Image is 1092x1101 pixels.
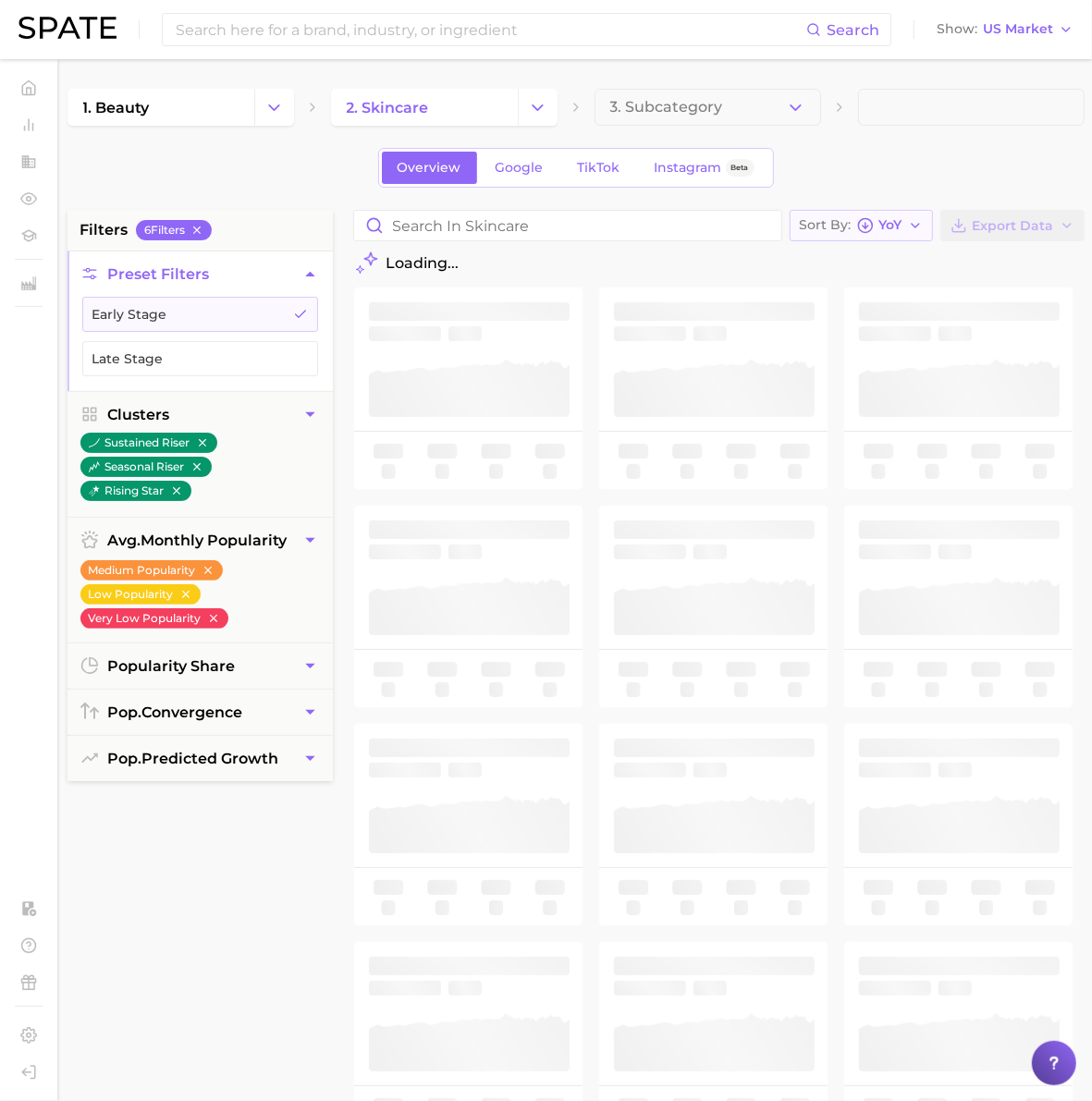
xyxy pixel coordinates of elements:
[83,99,150,116] span: 1. beauty
[398,160,461,176] span: Overview
[82,341,318,376] button: Late Stage
[790,210,933,241] button: Sort ByYoY
[347,99,429,116] span: 2. skincare
[136,220,212,240] button: 6Filters
[108,406,170,423] span: Clusters
[80,433,217,453] button: sustained riser
[354,211,781,240] input: Search in skincare
[983,24,1053,34] span: US Market
[67,643,333,689] button: popularity share
[67,518,333,563] button: avg.monthly popularity
[518,89,558,126] button: Change Category
[67,251,333,297] button: Preset Filters
[80,560,223,581] button: Medium Popularity
[937,24,977,34] span: Show
[562,152,636,184] a: TikTok
[610,99,723,116] span: 3. Subcategory
[108,532,141,549] abbr: average
[108,532,288,549] span: monthly popularity
[108,703,243,721] span: convergence
[108,703,142,721] abbr: popularity index
[89,485,100,496] img: rising star
[67,690,333,735] button: pop.convergence
[496,160,544,176] span: Google
[67,89,254,126] a: 1. beauty
[382,152,477,184] a: Overview
[331,89,518,126] a: 2. skincare
[480,152,559,184] a: Google
[827,21,879,39] span: Search
[578,160,620,176] span: TikTok
[800,220,852,230] span: Sort By
[80,584,201,605] button: Low Popularity
[940,210,1085,241] button: Export Data
[973,218,1054,234] span: Export Data
[108,750,142,767] abbr: popularity index
[595,89,821,126] button: 3. Subcategory
[67,736,333,781] button: pop.predicted growth
[254,89,294,126] button: Change Category
[731,160,749,176] span: Beta
[655,160,722,176] span: Instagram
[386,254,460,272] span: Loading...
[639,152,770,184] a: InstagramBeta
[879,220,902,230] span: YoY
[80,457,212,477] button: seasonal riser
[80,481,191,501] button: rising star
[932,18,1078,42] button: ShowUS Market
[80,608,228,629] button: Very Low Popularity
[89,437,100,448] img: sustained riser
[80,219,128,241] span: filters
[67,392,333,437] button: Clusters
[108,750,279,767] span: predicted growth
[108,657,236,675] span: popularity share
[174,14,806,45] input: Search here for a brand, industry, or ingredient
[89,461,100,472] img: seasonal riser
[108,265,210,283] span: Preset Filters
[15,1058,43,1086] a: Log out. Currently logged in with e-mail molly.masi@smallgirlspr.com.
[82,297,318,332] button: Early Stage
[18,17,117,39] img: SPATE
